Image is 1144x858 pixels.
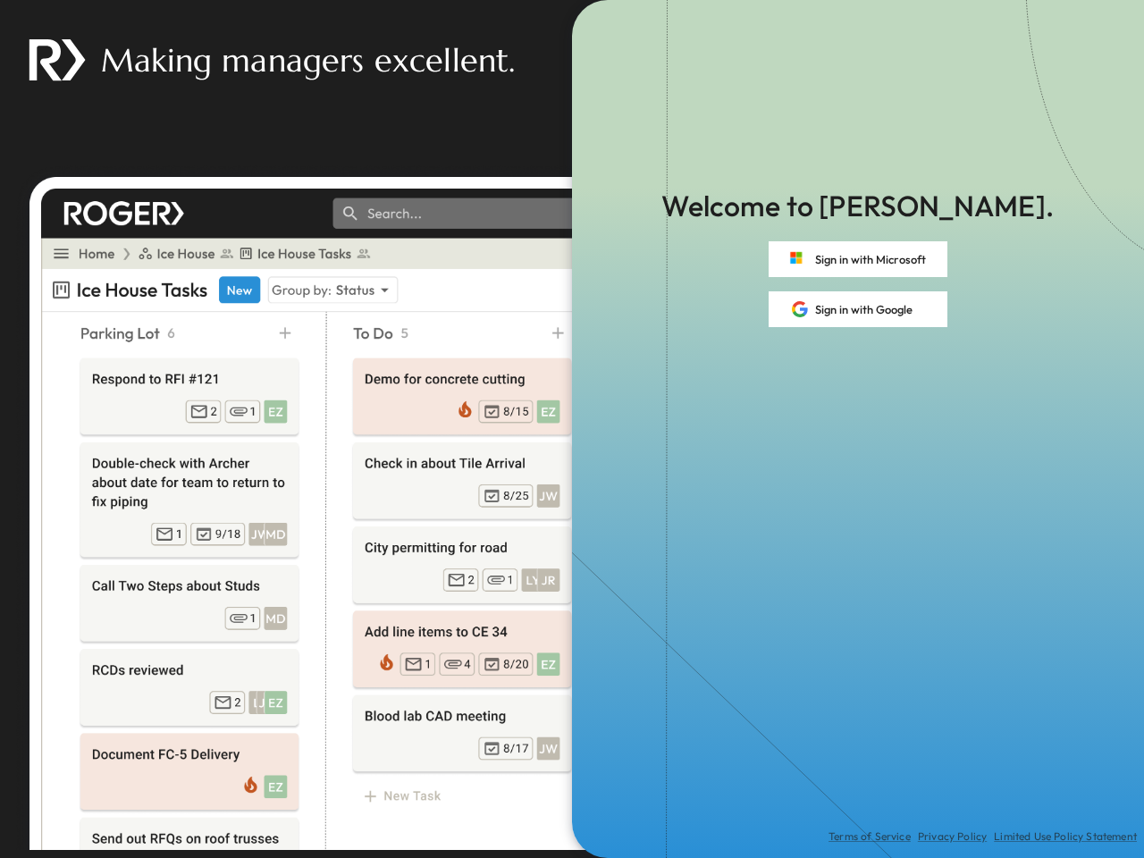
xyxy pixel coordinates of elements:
[769,241,947,277] button: Sign in with Microsoft
[101,38,515,83] p: Making managers excellent.
[661,186,1054,227] p: Welcome to [PERSON_NAME].
[918,829,987,844] a: Privacy Policy
[769,291,947,327] button: Sign in with Google
[994,829,1137,844] a: Limited Use Policy Statement
[829,829,911,844] a: Terms of Service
